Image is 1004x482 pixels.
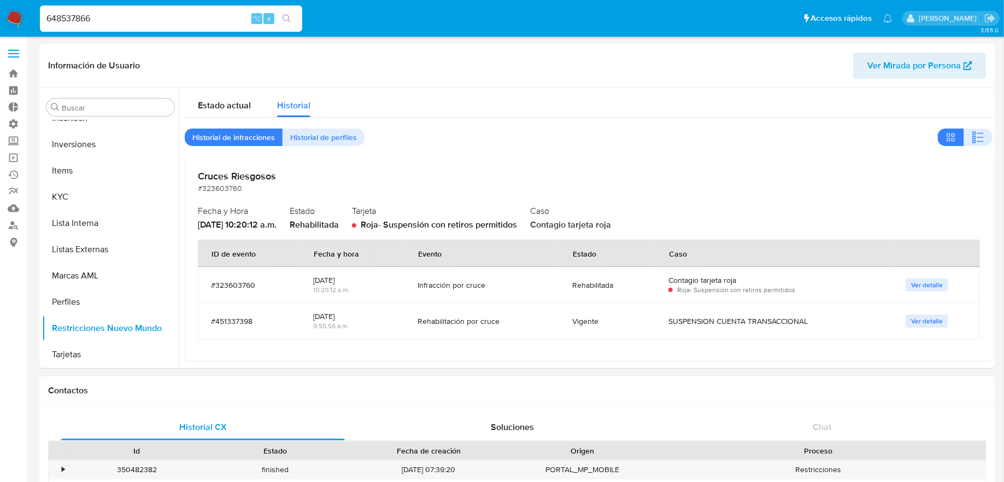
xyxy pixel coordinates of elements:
[253,13,261,24] span: ⌥
[42,131,179,158] button: Inversiones
[42,315,179,341] button: Restricciones Nuevo Mundo
[883,14,893,23] a: Notificaciones
[42,263,179,289] button: Marcas AML
[659,445,978,456] div: Proceso
[275,11,298,26] button: search-icon
[813,421,832,433] span: Chat
[344,461,513,479] div: [DATE] 07:39:20
[42,341,179,368] button: Tarjetas
[521,445,644,456] div: Origen
[267,13,271,24] span: s
[68,461,206,479] div: 350482382
[48,60,140,71] h1: Información de Usuario
[984,13,996,24] a: Salir
[214,445,337,456] div: Estado
[352,445,506,456] div: Fecha de creación
[206,461,344,479] div: finished
[48,385,987,396] h1: Contactos
[42,289,179,315] button: Perfiles
[853,53,987,79] button: Ver Mirada por Persona
[62,103,170,113] input: Buscar
[811,13,872,24] span: Accesos rápidos
[40,11,302,26] input: Buscar usuario o caso...
[42,236,179,263] button: Listas Externas
[179,421,227,433] span: Historial CX
[42,158,179,184] button: Items
[62,464,64,475] div: •
[42,210,179,236] button: Lista Interna
[491,421,534,433] span: Soluciones
[651,461,986,479] div: Restricciones
[75,445,198,456] div: Id
[51,103,60,112] button: Buscar
[42,184,179,210] button: KYC
[919,13,980,24] p: eric.malcangi@mercadolibre.com
[513,461,651,479] div: PORTAL_MP_MOBILE
[867,53,961,79] span: Ver Mirada por Persona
